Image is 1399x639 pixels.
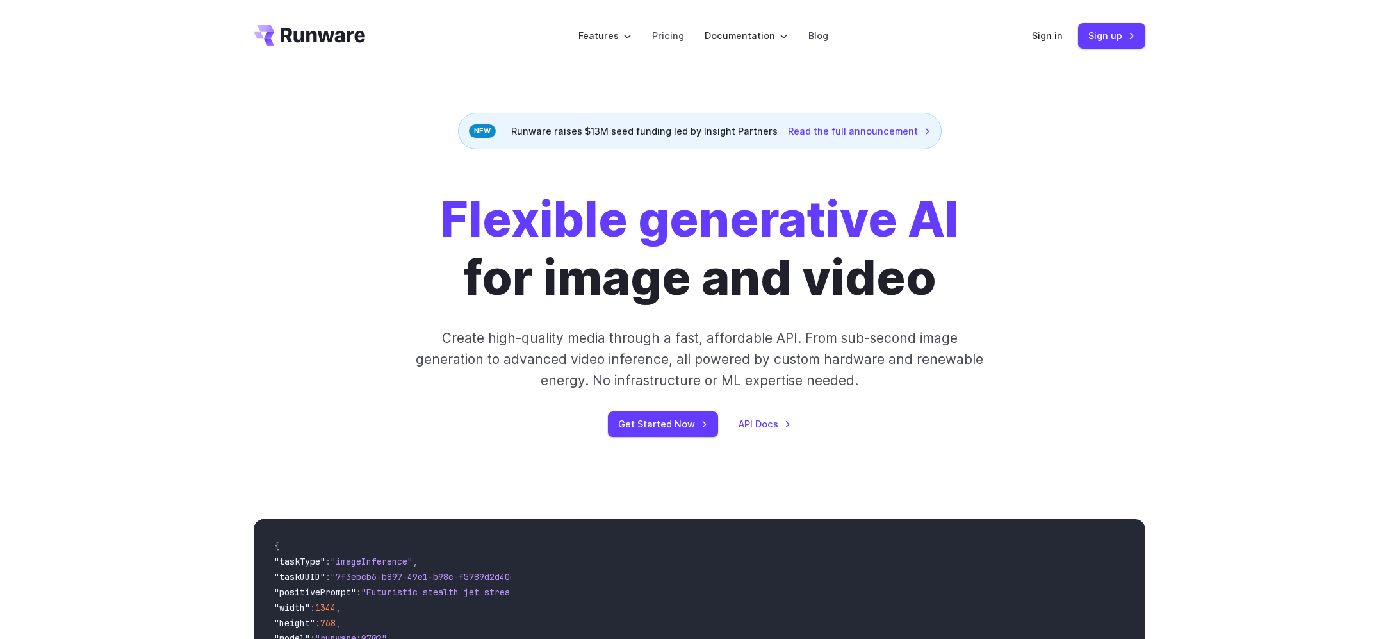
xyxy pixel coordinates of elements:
[310,602,315,613] span: :
[274,586,356,598] span: "positivePrompt"
[458,113,942,149] div: Runware raises $13M seed funding led by Insight Partners
[274,617,315,629] span: "height"
[331,556,413,567] span: "imageInference"
[254,25,365,46] a: Go to /
[808,28,828,43] a: Blog
[336,617,341,629] span: ,
[361,586,828,598] span: "Futuristic stealth jet streaking through a neon-lit cityscape with glowing purple exhaust"
[788,124,931,138] a: Read the full announcement
[705,28,788,43] label: Documentation
[274,556,325,567] span: "taskType"
[413,556,418,567] span: ,
[356,586,361,598] span: :
[1032,28,1063,43] a: Sign in
[325,571,331,583] span: :
[608,411,718,436] a: Get Started Now
[331,571,525,583] span: "7f3ebcb6-b897-49e1-b98c-f5789d2d40d7"
[274,540,279,552] span: {
[578,28,632,43] label: Features
[336,602,341,613] span: ,
[440,190,959,248] strong: Flexible generative AI
[320,617,336,629] span: 768
[274,602,310,613] span: "width"
[315,602,336,613] span: 1344
[440,190,959,307] h1: for image and video
[1078,23,1145,48] a: Sign up
[739,417,791,431] a: API Docs
[274,571,325,583] span: "taskUUID"
[652,28,684,43] a: Pricing
[315,617,320,629] span: :
[414,328,985,392] p: Create high-quality media through a fast, affordable API. From sub-second image generation to adv...
[325,556,331,567] span: :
